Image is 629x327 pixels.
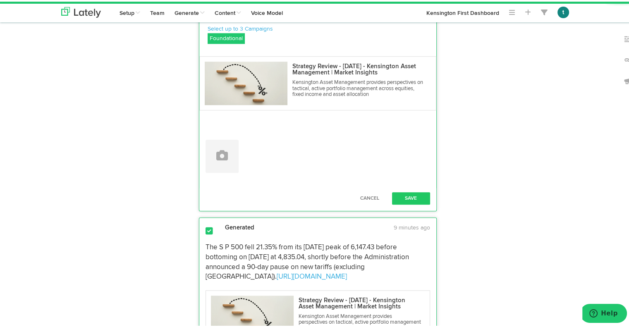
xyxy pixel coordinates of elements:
[208,23,273,32] a: Select up to 3 Campaigns
[208,31,245,42] label: Foundational
[225,223,254,229] strong: Generated
[392,191,430,203] button: Save
[277,272,347,279] a: [URL][DOMAIN_NAME]
[394,223,430,229] time: 9 minutes ago
[292,78,423,96] p: Kensington Asset Management provides perspectives on tactical, active portfolio management across...
[352,191,388,203] button: Cancel
[206,242,411,279] span: The S P 500 fell 21.35% from its [DATE] peak of 6,147.43 before bottoming on [DATE] at 4,835.04, ...
[299,296,422,308] p: Strategy Review - [DATE] - Kensington Asset Management | Market Insights
[205,60,287,103] img: RateCuts.png
[292,62,423,74] p: Strategy Review - [DATE] - Kensington Asset Management | Market Insights
[582,302,627,323] iframe: Opens a widget where you can find more information
[61,5,101,16] img: logo_lately_bg_light.svg
[557,5,569,17] button: t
